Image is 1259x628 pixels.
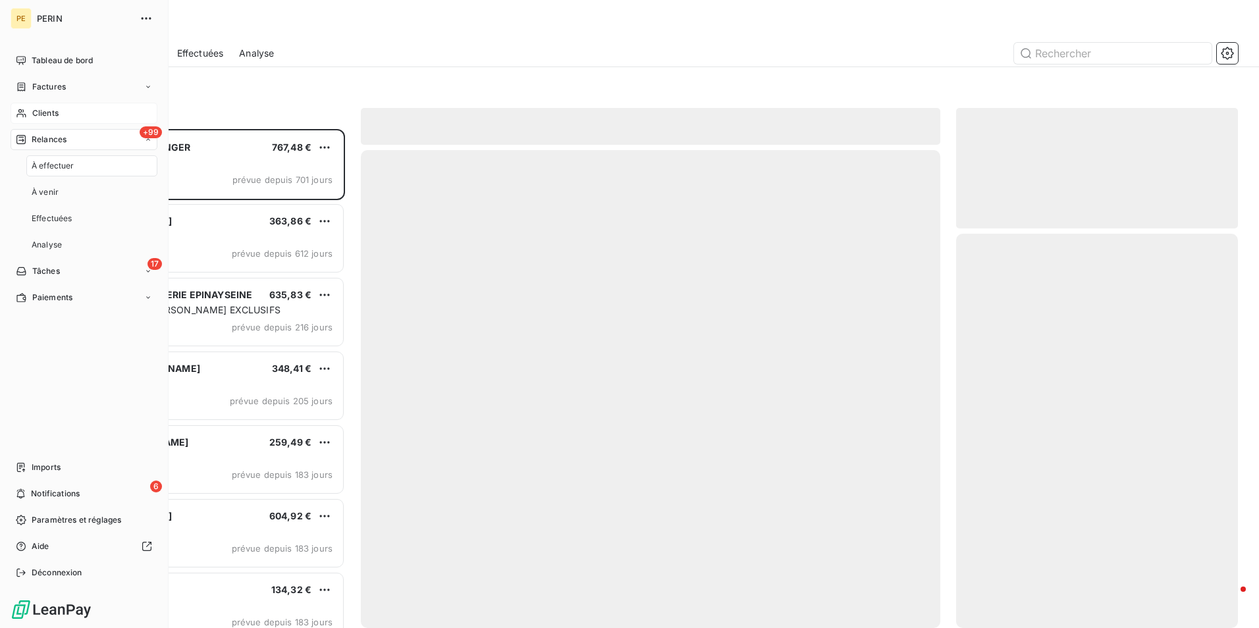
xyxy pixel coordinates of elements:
[1014,43,1212,64] input: Rechercher
[32,461,61,473] span: Imports
[1214,583,1246,615] iframe: Intercom live chat
[230,396,333,406] span: prévue depuis 205 jours
[32,160,74,172] span: À effectuer
[11,536,157,557] a: Aide
[269,215,311,226] span: 363,86 €
[140,126,162,138] span: +99
[32,514,121,526] span: Paramètres et réglages
[269,510,311,521] span: 604,92 €
[239,47,274,60] span: Analyse
[37,13,132,24] span: PERIN
[147,258,162,270] span: 17
[232,322,333,332] span: prévue depuis 216 jours
[32,567,82,579] span: Déconnexion
[32,213,72,224] span: Effectuées
[11,599,92,620] img: Logo LeanPay
[32,55,93,66] span: Tableau de bord
[32,540,49,552] span: Aide
[94,304,281,315] span: COURRIERS [PERSON_NAME] EXCLUSIFS
[93,289,252,300] span: CENTRE D IMAGERIE EPINAYSEINE
[32,134,67,145] span: Relances
[269,289,311,300] span: 635,83 €
[63,129,345,628] div: grid
[32,239,62,251] span: Analyse
[232,617,333,627] span: prévue depuis 183 jours
[32,186,59,198] span: À venir
[32,107,59,119] span: Clients
[32,292,72,303] span: Paiements
[232,248,333,259] span: prévue depuis 612 jours
[271,584,311,595] span: 134,32 €
[177,47,224,60] span: Effectuées
[150,481,162,492] span: 6
[32,265,60,277] span: Tâches
[32,81,66,93] span: Factures
[269,436,311,448] span: 259,49 €
[232,469,333,480] span: prévue depuis 183 jours
[272,363,311,374] span: 348,41 €
[31,488,80,500] span: Notifications
[11,8,32,29] div: PE
[232,543,333,554] span: prévue depuis 183 jours
[272,142,311,153] span: 767,48 €
[232,174,333,185] span: prévue depuis 701 jours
